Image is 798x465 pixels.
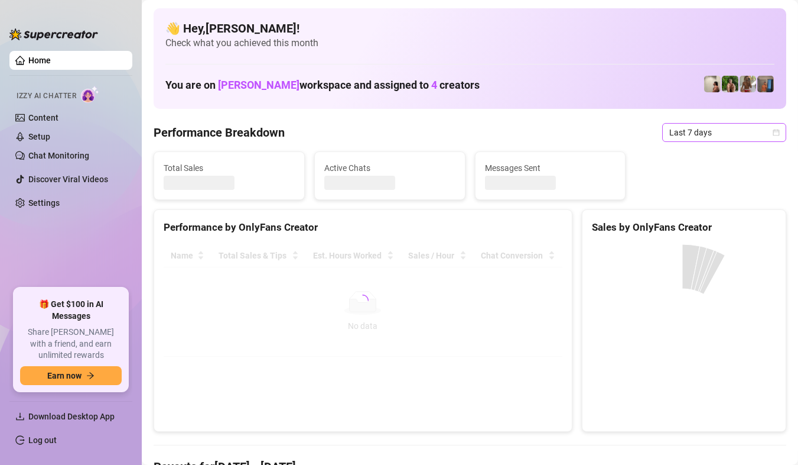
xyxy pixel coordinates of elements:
[28,113,58,122] a: Content
[165,20,774,37] h4: 👋 Hey, [PERSON_NAME] !
[722,76,738,92] img: Nathaniel
[773,129,780,136] span: calendar
[431,79,437,91] span: 4
[15,412,25,421] span: download
[218,79,299,91] span: [PERSON_NAME]
[164,162,295,175] span: Total Sales
[164,219,562,235] div: Performance by OnlyFans Creator
[17,91,76,102] span: Izzy AI Chatter
[165,79,480,92] h1: You are on workspace and assigned to creators
[154,124,285,141] h4: Performance Breakdown
[704,76,721,92] img: Ralphy
[81,86,99,103] img: AI Chatter
[324,162,455,175] span: Active Chats
[485,162,616,175] span: Messages Sent
[20,366,122,385] button: Earn nowarrow-right
[20,299,122,322] span: 🎁 Get $100 in AI Messages
[86,372,95,380] span: arrow-right
[9,28,98,40] img: logo-BBDzfeDw.svg
[592,219,776,235] div: Sales by OnlyFans Creator
[28,56,51,65] a: Home
[757,76,774,92] img: Wayne
[356,294,369,307] span: loading
[28,435,57,445] a: Log out
[669,124,779,141] span: Last 7 days
[28,198,60,208] a: Settings
[28,132,50,141] a: Setup
[28,175,108,184] a: Discover Viral Videos
[165,37,774,50] span: Check what you achieved this month
[47,371,82,380] span: Earn now
[740,76,756,92] img: Nathaniel
[28,151,89,160] a: Chat Monitoring
[28,412,115,421] span: Download Desktop App
[20,327,122,361] span: Share [PERSON_NAME] with a friend, and earn unlimited rewards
